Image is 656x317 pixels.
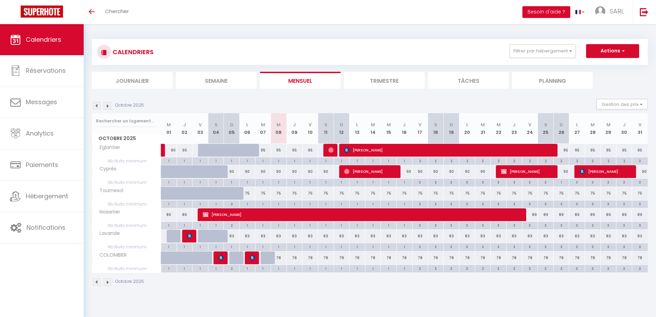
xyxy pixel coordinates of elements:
div: 1 [240,179,255,185]
div: 3 [491,222,506,228]
div: 2 [538,157,553,164]
div: 1 [177,200,192,207]
div: 3 [522,179,538,185]
div: 1 [208,179,224,185]
div: 1 [161,222,177,228]
div: 2 [507,157,522,164]
div: 75 [287,187,302,200]
div: 1 [240,157,255,164]
div: 1 [318,157,334,164]
div: 89 [616,208,632,221]
div: 75 [459,187,475,200]
abbr: J [293,121,296,128]
div: 95 [616,144,632,157]
th: 09 [287,113,302,144]
button: Actions [586,44,639,58]
div: 3 [585,179,601,185]
div: 89 [632,208,648,221]
div: 1 [350,200,365,207]
abbr: M [261,121,265,128]
div: 3 [601,200,616,207]
div: 1 [381,200,396,207]
div: 3 [444,222,459,228]
div: 3 [585,222,601,228]
div: 3 [632,179,648,185]
abbr: M [591,121,595,128]
div: 1 [161,157,177,164]
div: 1 [365,157,381,164]
div: 1 [318,200,334,207]
abbr: D [230,121,233,128]
div: 80 [161,208,177,221]
div: 1 [302,222,318,228]
span: Analytics [26,129,54,138]
div: 3 [507,200,522,207]
div: 3 [554,222,569,228]
div: 75 [538,187,554,200]
span: Hébergement [26,192,68,200]
div: 1 [554,179,569,185]
div: 90 [255,165,271,178]
div: 90 [444,165,459,178]
th: 24 [522,113,538,144]
div: 89 [569,208,585,221]
div: 3 [475,179,491,185]
div: 1 [302,179,318,185]
abbr: V [309,121,312,128]
div: 75 [365,187,381,200]
span: Noisetier [93,208,122,216]
div: 1 [256,222,271,228]
div: 1 [318,179,334,185]
div: 1 [287,200,302,207]
th: 15 [381,113,397,144]
div: 3 [538,222,553,228]
div: 1 [381,157,396,164]
div: 95 [601,144,616,157]
div: 3 [554,200,569,207]
div: 3 [475,222,491,228]
div: 3 [616,179,632,185]
div: 83 [224,230,240,242]
div: 2 [428,157,444,164]
div: 1 [256,200,271,207]
div: 1 [334,179,350,185]
li: Semaine [176,72,257,89]
div: 1 [224,157,239,164]
div: 3 [616,222,632,228]
div: 1 [192,179,208,185]
div: 1 [318,222,334,228]
span: SARL [610,7,624,16]
span: Notifications [27,223,65,232]
div: 80 [177,208,192,221]
abbr: L [576,121,578,128]
div: 3 [459,179,475,185]
div: 1 [177,157,192,164]
div: 75 [302,187,318,200]
abbr: J [623,121,626,128]
div: 1 [208,157,224,164]
abbr: S [544,121,547,128]
div: 3 [507,222,522,228]
div: 75 [381,187,397,200]
div: 1 [350,179,365,185]
div: 1 [208,222,224,228]
div: 75 [412,187,428,200]
div: 95 [569,144,585,157]
div: 1 [381,222,396,228]
th: 03 [192,113,208,144]
th: 04 [208,113,224,144]
abbr: S [215,121,218,128]
div: 2 [459,157,475,164]
div: 95 [632,144,648,157]
div: 90 [396,165,412,178]
div: 1 [271,179,287,185]
div: 90 [459,165,475,178]
th: 12 [334,113,350,144]
div: 1 [334,222,350,228]
abbr: M [481,121,485,128]
div: 90 [224,165,240,178]
div: 2 [554,157,569,164]
div: 75 [334,187,350,200]
div: 90 [161,144,177,157]
div: 2 [413,157,428,164]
